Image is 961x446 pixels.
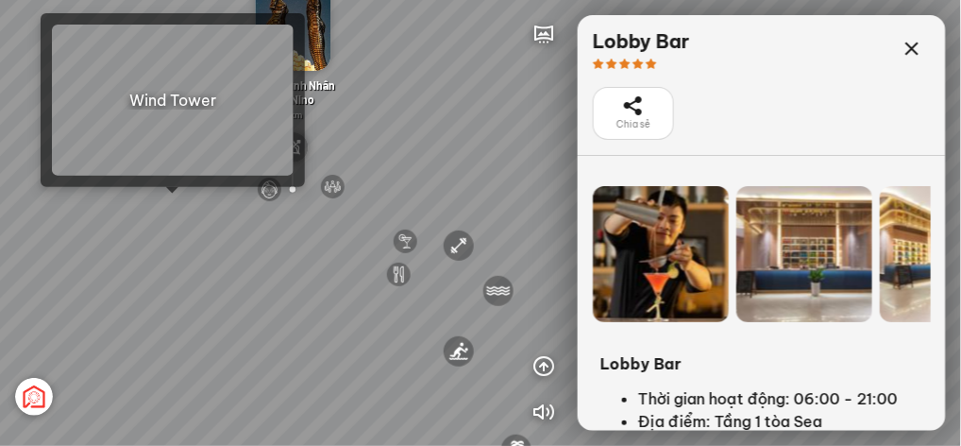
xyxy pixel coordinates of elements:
span: star [606,59,617,70]
div: Lobby Bar [593,30,690,53]
span: star [646,59,657,70]
span: star [632,59,644,70]
li: Địa điểm: Tầng 1 tòa Sea [638,410,923,433]
p: Wind Tower [41,91,305,110]
span: star [619,59,631,70]
img: Avatar_Nestfind_YJWVPMA7XUC4.jpg [15,378,53,416]
span: Chia sẻ [616,117,650,132]
span: star [593,59,604,70]
strong: Lobby Bar [600,354,682,373]
li: Thời gian hoạt động: 06:00 - 21:00 [638,387,923,410]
